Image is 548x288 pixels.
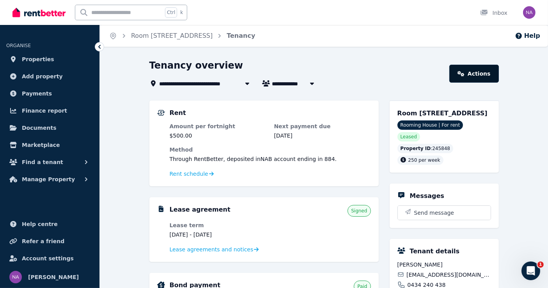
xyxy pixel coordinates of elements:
a: Account settings [6,251,93,266]
span: Properties [22,55,54,64]
dd: $500.00 [170,132,266,140]
span: Finance report [22,106,67,115]
nav: Breadcrumb [100,25,264,47]
span: [PERSON_NAME] [397,261,491,269]
a: Lease agreements and notices [170,246,259,253]
img: Niranga Amarasinghe [9,271,22,283]
span: Manage Property [22,175,75,184]
div: : 245848 [397,144,454,153]
span: Find a tenant [22,157,63,167]
span: Rent schedule [170,170,208,178]
a: Actions [449,65,498,83]
span: ORGANISE [6,43,31,48]
dt: Amount per fortnight [170,122,266,130]
dt: Next payment due [274,122,371,130]
span: Help centre [22,219,58,229]
span: Send message [414,209,454,217]
span: Rooming House | For rent [397,120,463,130]
a: Marketplace [6,137,93,153]
iframe: Intercom live chat [521,261,540,280]
span: Room [STREET_ADDRESS] [397,110,488,117]
span: Documents [22,123,57,133]
span: Account settings [22,254,74,263]
h5: Messages [410,191,444,201]
span: [EMAIL_ADDRESS][DOMAIN_NAME] [406,271,491,279]
dt: Method [170,146,371,154]
span: Refer a friend [22,237,64,246]
a: Payments [6,86,93,101]
a: Rent schedule [170,170,214,178]
span: Payments [22,89,52,98]
dd: [DATE] - [DATE] [170,231,266,239]
span: Marketplace [22,140,60,150]
span: Property ID [401,145,431,152]
span: Through RentBetter , deposited in NAB account ending in 884 . [170,156,337,162]
button: Manage Property [6,171,93,187]
a: Finance report [6,103,93,118]
button: Find a tenant [6,154,93,170]
a: Add property [6,69,93,84]
button: Send message [398,206,491,220]
a: Room [STREET_ADDRESS] [131,32,213,39]
img: Niranga Amarasinghe [523,6,536,19]
span: 250 per week [408,157,440,163]
span: 1 [537,261,544,268]
button: Help [515,31,540,41]
dt: Lease term [170,221,266,229]
h5: Lease agreement [170,205,231,214]
h1: Tenancy overview [149,59,243,72]
a: Properties [6,51,93,67]
span: Lease agreements and notices [170,246,254,253]
span: k [180,9,183,16]
div: Inbox [480,9,507,17]
a: Help centre [6,216,93,232]
a: Refer a friend [6,233,93,249]
dd: [DATE] [274,132,371,140]
span: Leased [401,134,417,140]
h5: Tenant details [410,247,460,256]
h5: Rent [170,108,186,118]
img: RentBetter [12,7,66,18]
span: Add property [22,72,63,81]
span: Signed [351,208,367,214]
a: Documents [6,120,93,136]
span: [PERSON_NAME] [28,272,79,282]
a: Tenancy [227,32,255,39]
img: Rental Payments [157,110,165,116]
span: Ctrl [165,7,177,18]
